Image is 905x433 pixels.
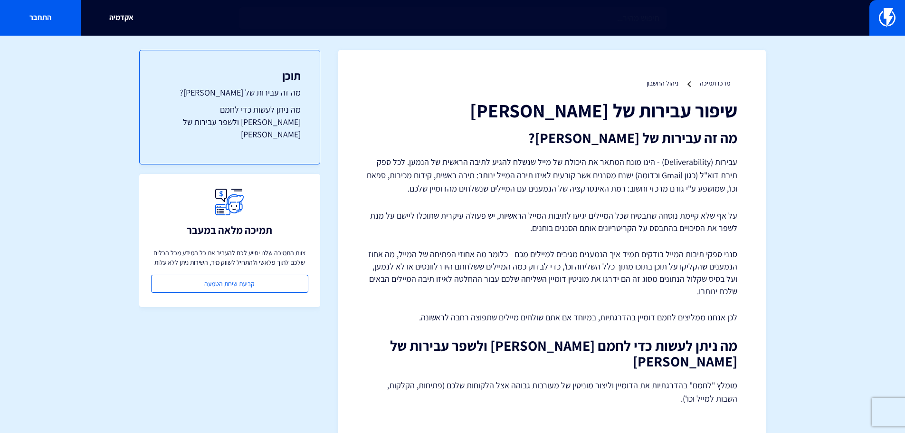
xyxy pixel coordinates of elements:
input: חיפוש מהיר... [239,7,667,29]
a: מה זה עבירות של [PERSON_NAME]? [159,87,301,99]
h1: שיפור עבירות של [PERSON_NAME] [367,100,737,121]
h2: מה ניתן לעשות כדי לחמם [PERSON_NAME] ולשפר עבירות של [PERSON_NAME] [367,338,737,369]
a: קביעת שיחת הטמעה [151,275,308,293]
p: צוות התמיכה שלנו יסייע לכם להעביר את כל המידע מכל הכלים שלכם לתוך פלאשי ולהתחיל לשווק מיד, השירות... [151,248,308,267]
h2: מה זה עבירות של [PERSON_NAME]? [367,130,737,146]
p: על אף שלא קיימת נוסחה שתבטיח שכל המיילים יגיעו לתיבות המייל הראשיות, יש פעולה עיקרית שתוכלו ליישם... [367,210,737,234]
a: מה ניתן לעשות כדי לחמם [PERSON_NAME] ולשפר עבירות של [PERSON_NAME] [159,104,301,140]
p: לכן אנחנו ממליצים לחמם דומיין בהדרגתיות, במיוחד אם אתם שולחים מיילים שתפוצה רחבה לראשונה. [367,311,737,324]
a: מרכז תמיכה [700,79,730,87]
p: עבירות (Deliverability) - הינו מונח המתאר את היכולת של מייל שנשלח להגיע לתיבה הראשית של הנמען. לכ... [367,155,737,195]
a: ניהול החשבון [647,79,678,87]
h3: תמיכה מלאה במעבר [187,224,272,236]
p: סנני ספקי תיבות המייל בודקים תמיד איך הנמענים מגיבים למיילים מכם - כלומר מה אחוזי הפתיחה של המייל... [367,248,737,297]
p: מומלץ "לחמם" בהדרגתיות את הדומיין וליצור מוניטין של מעורבות גבוהה אצל הלקוחות שלכם (פתיחות, הקלקו... [367,379,737,405]
h3: תוכן [159,69,301,82]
